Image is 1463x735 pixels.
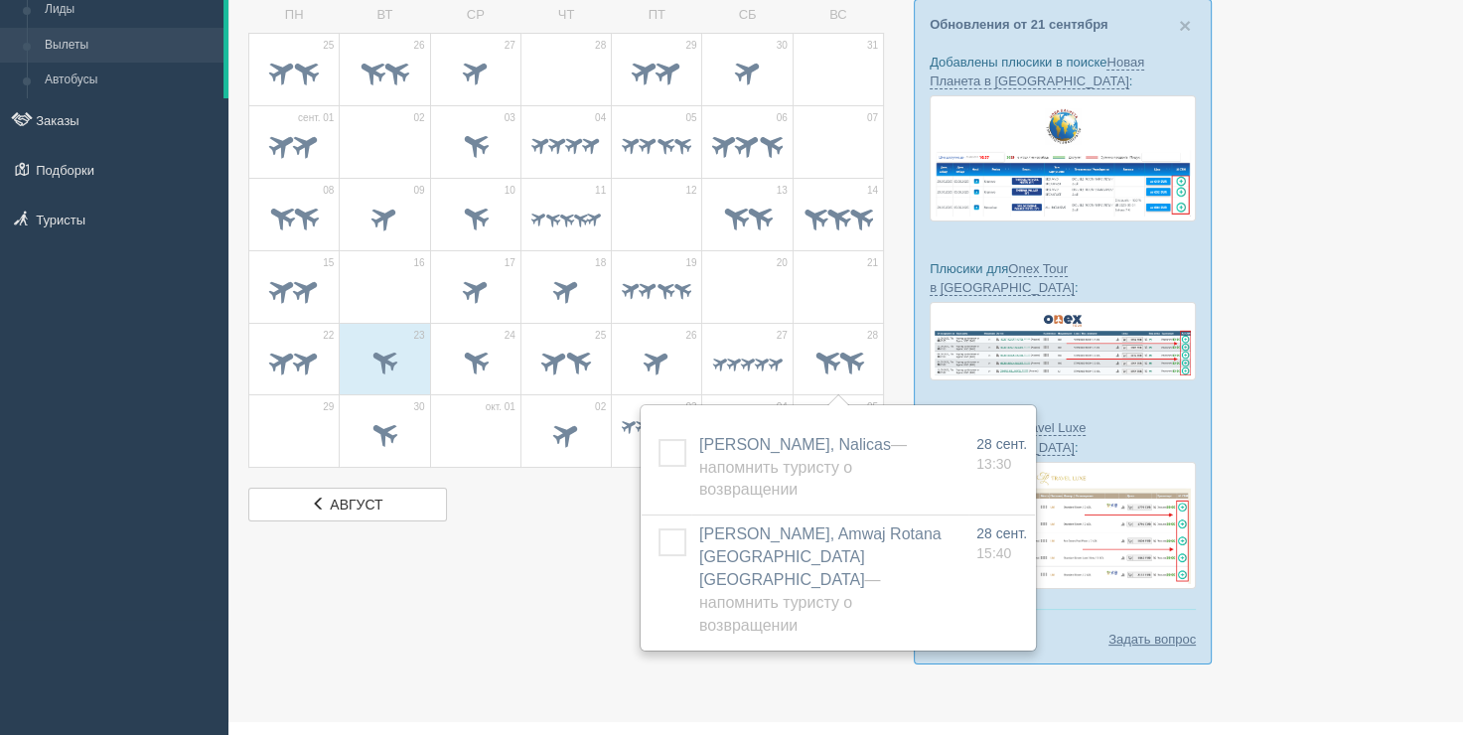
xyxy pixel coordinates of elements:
[930,53,1196,90] p: Добавлены плюсики в поиске :
[777,256,788,270] span: 20
[976,523,1027,563] a: 28 сент. 15:40
[685,329,696,343] span: 26
[930,95,1196,220] img: new-planet-%D0%BF%D1%96%D0%B4%D0%B1%D1%96%D1%80%D0%BA%D0%B0-%D1%81%D1%80%D0%BC-%D0%B4%D0%BB%D1%8F...
[685,39,696,53] span: 29
[777,111,788,125] span: 06
[867,256,878,270] span: 21
[413,184,424,198] span: 09
[248,488,447,521] a: август
[976,436,1027,452] span: 28 сент.
[413,329,424,343] span: 23
[298,111,334,125] span: сент. 01
[505,111,515,125] span: 03
[1179,15,1191,36] button: Close
[323,184,334,198] span: 08
[685,400,696,414] span: 03
[413,256,424,270] span: 16
[777,39,788,53] span: 30
[413,400,424,414] span: 30
[699,436,907,499] span: [PERSON_NAME], Nalicas
[930,17,1107,32] a: Обновления от 21 сентября
[699,436,907,499] a: [PERSON_NAME], Nalicas— Напомнить туристу о возвращении
[777,329,788,343] span: 27
[685,184,696,198] span: 12
[867,39,878,53] span: 31
[685,111,696,125] span: 05
[323,256,334,270] span: 15
[486,400,515,414] span: окт. 01
[413,111,424,125] span: 02
[976,525,1027,541] span: 28 сент.
[685,256,696,270] span: 19
[595,329,606,343] span: 25
[323,400,334,414] span: 29
[867,184,878,198] span: 14
[36,63,223,98] a: Автобусы
[699,436,907,499] span: — Напомнить туристу о возвращении
[867,400,878,414] span: 05
[323,329,334,343] span: 22
[595,256,606,270] span: 18
[413,39,424,53] span: 26
[930,462,1196,590] img: travel-luxe-%D0%BF%D0%BE%D0%B4%D0%B1%D0%BE%D1%80%D0%BA%D0%B0-%D1%81%D1%80%D0%BC-%D0%B4%D0%BB%D1%8...
[595,400,606,414] span: 02
[505,39,515,53] span: 27
[976,434,1027,474] a: 28 сент. 13:30
[699,571,881,634] span: — Напомнить туристу о возвращении
[930,259,1196,297] p: Плюсики для :
[505,256,515,270] span: 17
[777,400,788,414] span: 04
[976,456,1011,472] span: 13:30
[699,525,942,633] span: [PERSON_NAME], Amwaj Rotana [GEOGRAPHIC_DATA] [GEOGRAPHIC_DATA]
[699,525,942,633] a: [PERSON_NAME], Amwaj Rotana [GEOGRAPHIC_DATA] [GEOGRAPHIC_DATA]— Напомнить туристу о возвращении
[867,111,878,125] span: 07
[505,184,515,198] span: 10
[36,28,223,64] a: Вылеты
[1179,14,1191,37] span: ×
[1108,630,1196,649] a: Задать вопрос
[330,497,382,513] span: август
[595,39,606,53] span: 28
[777,184,788,198] span: 13
[976,545,1011,561] span: 15:40
[505,329,515,343] span: 24
[930,302,1196,380] img: onex-tour-proposal-crm-for-travel-agency.png
[323,39,334,53] span: 25
[867,329,878,343] span: 28
[595,111,606,125] span: 04
[930,418,1196,456] p: И плюсики для :
[595,184,606,198] span: 11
